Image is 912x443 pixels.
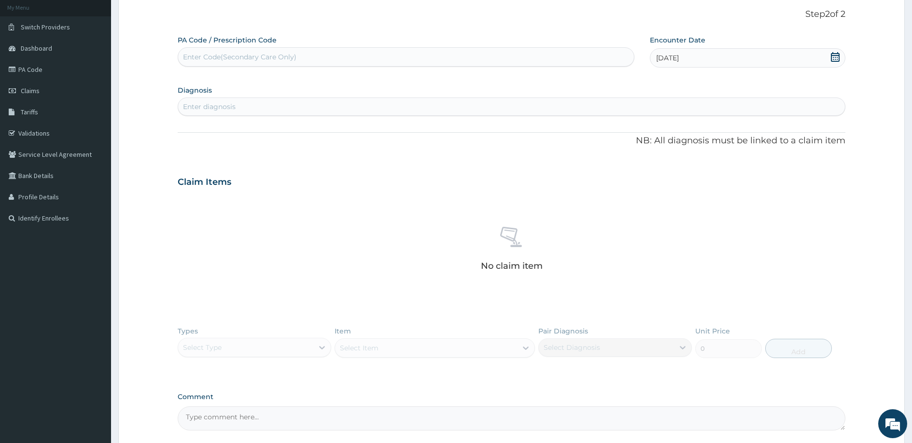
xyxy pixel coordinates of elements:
[178,135,845,147] p: NB: All diagnosis must be linked to a claim item
[178,9,845,20] p: Step 2 of 2
[21,44,52,53] span: Dashboard
[18,48,39,72] img: d_794563401_company_1708531726252_794563401
[656,53,679,63] span: [DATE]
[21,108,38,116] span: Tariffs
[158,5,182,28] div: Minimize live chat window
[481,261,543,271] p: No claim item
[50,54,162,67] div: Chat with us now
[650,35,705,45] label: Encounter Date
[183,102,236,111] div: Enter diagnosis
[21,86,40,95] span: Claims
[21,23,70,31] span: Switch Providers
[178,393,845,401] label: Comment
[183,52,296,62] div: Enter Code(Secondary Care Only)
[178,177,231,188] h3: Claim Items
[178,35,277,45] label: PA Code / Prescription Code
[178,85,212,95] label: Diagnosis
[5,263,184,297] textarea: Type your message and hit 'Enter'
[56,122,133,219] span: We're online!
